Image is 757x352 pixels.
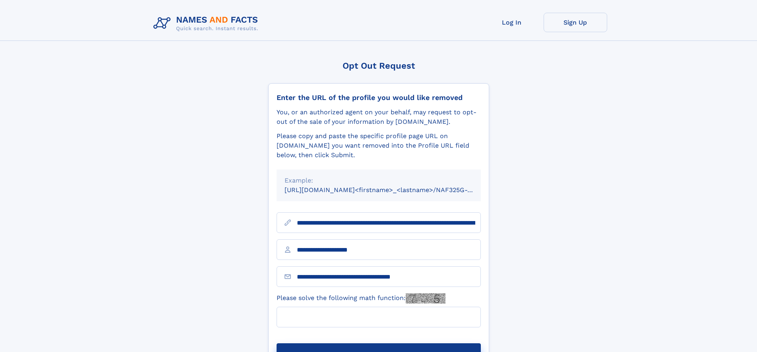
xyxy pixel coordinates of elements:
small: [URL][DOMAIN_NAME]<firstname>_<lastname>/NAF325G-xxxxxxxx [285,186,496,194]
div: Example: [285,176,473,185]
div: You, or an authorized agent on your behalf, may request to opt-out of the sale of your informatio... [277,108,481,127]
div: Opt Out Request [268,61,489,71]
img: Logo Names and Facts [150,13,265,34]
div: Please copy and paste the specific profile page URL on [DOMAIN_NAME] you want removed into the Pr... [277,131,481,160]
a: Sign Up [544,13,607,32]
a: Log In [480,13,544,32]
div: Enter the URL of the profile you would like removed [277,93,481,102]
label: Please solve the following math function: [277,293,445,304]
